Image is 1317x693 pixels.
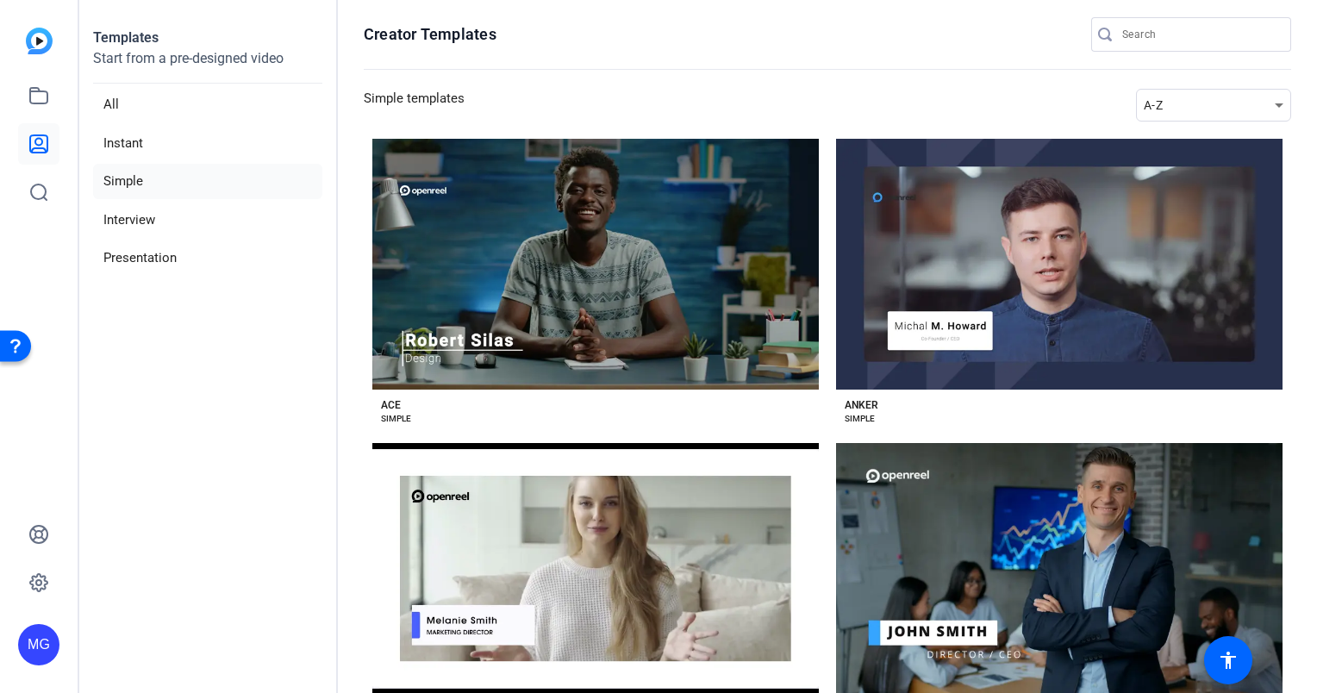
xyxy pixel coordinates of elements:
[845,398,878,412] div: ANKER
[93,87,322,122] li: All
[845,412,875,426] div: SIMPLE
[1218,650,1239,671] mat-icon: accessibility
[93,48,322,84] p: Start from a pre-designed video
[372,139,819,390] button: Template image
[93,29,159,46] strong: Templates
[364,24,496,45] h1: Creator Templates
[93,126,322,161] li: Instant
[93,240,322,276] li: Presentation
[93,164,322,199] li: Simple
[836,139,1283,390] button: Template image
[364,89,465,122] h3: Simple templates
[93,203,322,238] li: Interview
[381,398,401,412] div: ACE
[381,412,411,426] div: SIMPLE
[1144,98,1163,112] span: A-Z
[26,28,53,54] img: blue-gradient.svg
[18,624,59,665] div: MG
[1122,24,1277,45] input: Search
